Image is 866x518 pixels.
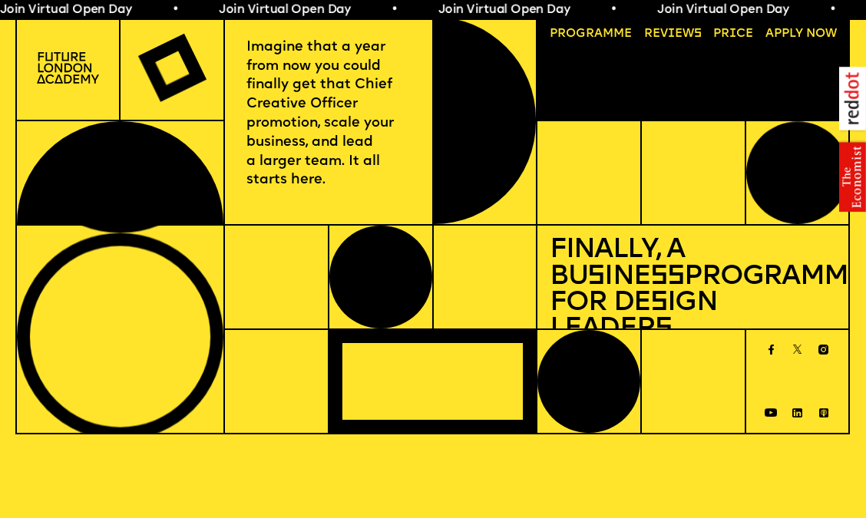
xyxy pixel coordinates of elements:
[594,28,603,40] span: a
[828,4,835,16] span: •
[638,22,708,46] a: Reviews
[650,263,684,291] span: ss
[759,22,843,46] a: Apply now
[389,4,396,16] span: •
[707,22,759,46] a: Price
[765,28,774,40] span: A
[550,237,837,342] h1: Finally, a Bu ine Programme for De ign Leader
[655,315,672,343] span: s
[587,263,604,291] span: s
[170,4,177,16] span: •
[246,38,410,191] p: Imagine that a year from now you could finally get that Chief Creative Officer promotion, scale y...
[650,289,667,317] span: s
[608,4,615,16] span: •
[544,22,638,46] a: Programme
